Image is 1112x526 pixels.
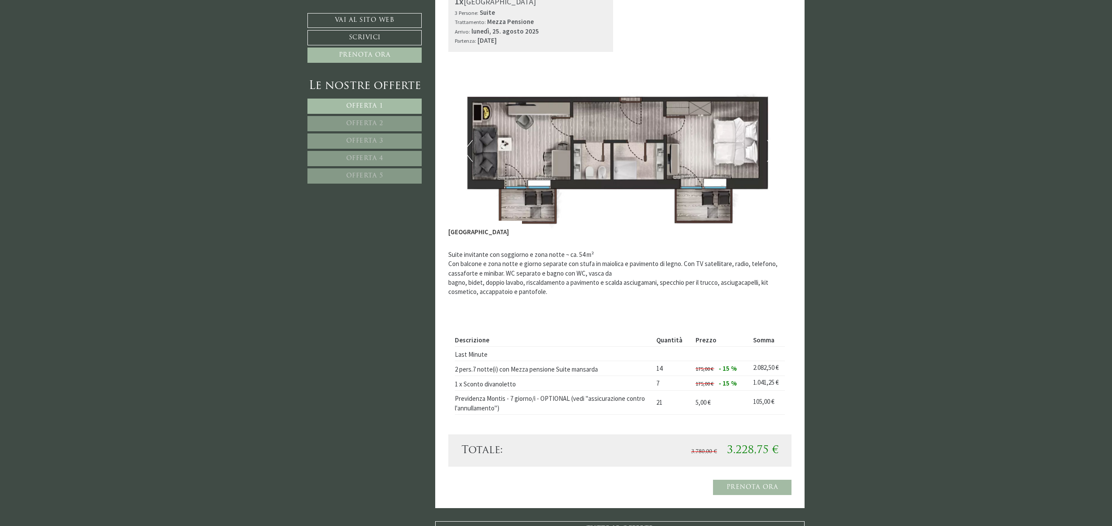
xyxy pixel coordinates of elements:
[346,138,383,144] span: Offerta 3
[750,376,785,391] td: 1.041,25 €
[767,140,776,162] button: Next
[471,27,539,35] b: lunedì, 25. agosto 2025
[464,140,473,162] button: Previous
[7,23,120,48] div: Buon giorno, come possiamo aiutarla?
[750,361,785,376] td: 2.082,50 €
[307,13,422,28] a: Vai al sito web
[448,221,522,236] div: [GEOGRAPHIC_DATA]
[455,37,476,44] small: Partenza:
[455,443,620,458] div: Totale:
[448,250,792,297] p: Suite invitante con soggiorno e zona notte ~ ca. 54 m² Con balcone e zona notte e giorno separate...
[455,376,653,391] td: 1 x Sconto divanoletto
[455,28,470,35] small: Arrivo:
[455,346,653,361] td: Last Minute
[713,480,792,495] a: Prenota ora
[307,30,422,45] a: Scrivici
[455,361,653,376] td: 2 pers.7 notte(i) con Mezza pensione Suite mansarda
[455,334,653,346] th: Descrizione
[653,361,692,376] td: 14
[696,365,713,372] span: 175,00 €
[296,230,344,245] button: Invia
[307,78,422,94] div: Le nostre offerte
[448,65,792,237] img: image
[727,445,778,456] span: 3.228,75 €
[13,25,116,31] div: Montis – Active Nature Spa
[13,41,116,46] small: 18:24
[455,9,478,16] small: 3 Persone:
[480,8,495,17] b: Suite
[346,173,383,179] span: Offerta 5
[478,36,497,44] b: [DATE]
[455,390,653,414] td: Previdenza Montis - 7 giorno/i - OPTIONAL (vedi "assicurazione contro l'annullamento")
[696,398,711,406] span: 5,00 €
[719,364,737,372] span: - 15 %
[750,334,785,346] th: Somma
[750,390,785,414] td: 105,00 €
[346,103,383,109] span: Offerta 1
[719,379,737,387] span: - 15 %
[150,7,194,20] div: mercoledì
[653,376,692,391] td: 7
[346,120,383,127] span: Offerta 2
[653,390,692,414] td: 21
[691,449,717,454] span: 3.780,00 €
[653,334,692,346] th: Quantità
[455,18,486,25] small: Trattamento:
[346,155,383,162] span: Offerta 4
[692,334,750,346] th: Prezzo
[487,17,534,26] b: Mezza Pensione
[696,380,713,387] span: 175,00 €
[307,48,422,63] a: Prenota ora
